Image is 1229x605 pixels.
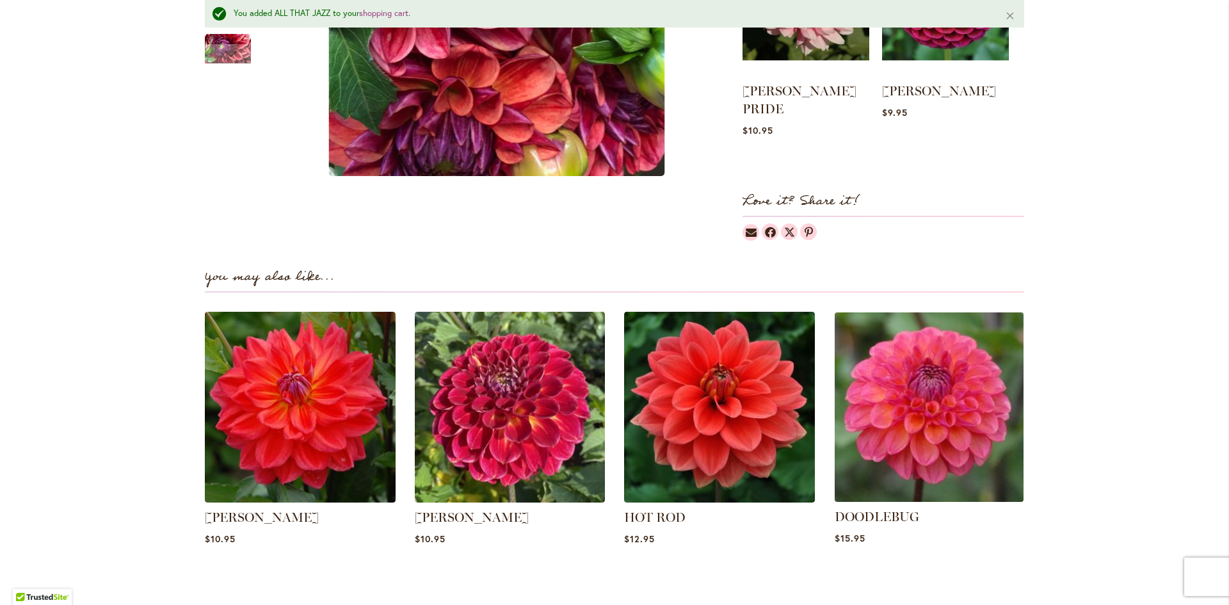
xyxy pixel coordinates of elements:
a: [PERSON_NAME] [882,83,996,99]
strong: You may also like... [205,266,335,287]
iframe: Launch Accessibility Center [10,560,45,595]
a: Dahlias on Facebook [762,223,778,240]
img: HOT ROD [624,312,815,503]
a: [PERSON_NAME] [205,510,319,525]
span: $10.95 [205,533,236,545]
img: DOODLEBUG [830,308,1028,506]
a: Dahlias on Pinterest [800,223,817,240]
img: Matty Boo [415,312,606,503]
a: Matty Boo [415,493,606,505]
a: [PERSON_NAME] PRIDE [743,83,856,117]
span: $10.95 [743,124,773,136]
div: Next [205,44,251,63]
a: DOODLEBUG [835,509,919,524]
a: [PERSON_NAME] [415,510,529,525]
span: $9.95 [882,106,908,118]
a: HOT ROD [624,493,815,505]
a: Dahlias on Twitter [781,223,798,240]
span: $10.95 [415,533,446,545]
a: DOODLEBUG [835,492,1024,504]
a: COOPER BLAINE [205,493,396,505]
div: You added ALL THAT JAZZ to your . [234,8,986,20]
img: COOPER BLAINE [205,312,396,503]
span: $12.95 [624,533,655,545]
span: $15.95 [835,532,865,544]
a: HOT ROD [624,510,686,525]
strong: Love it? Share it! [743,191,860,212]
a: shopping cart [359,8,408,19]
